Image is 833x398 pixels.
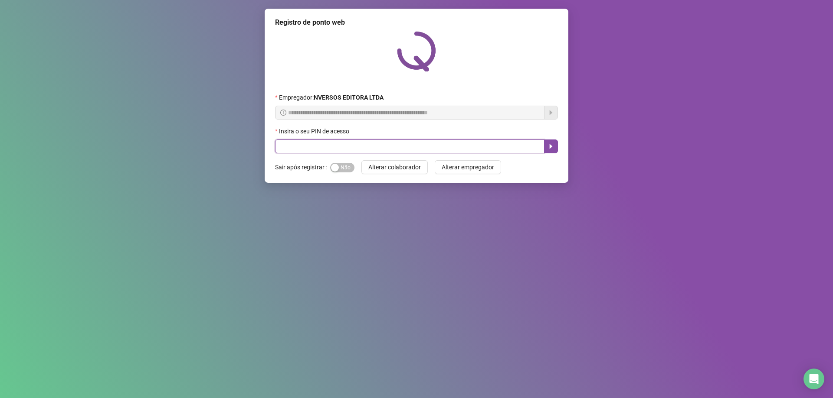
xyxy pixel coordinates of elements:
[314,94,384,101] strong: NVERSOS EDITORA LTDA
[275,17,558,28] div: Registro de ponto web
[361,160,428,174] button: Alterar colaborador
[368,162,421,172] span: Alterar colaborador
[397,31,436,71] img: QRPoint
[275,126,355,136] label: Insira o seu PIN de acesso
[279,93,384,102] span: Empregador :
[280,110,286,116] span: info-circle
[275,160,330,174] label: Sair após registrar
[442,162,494,172] span: Alterar empregador
[803,369,824,389] div: Open Intercom Messenger
[435,160,501,174] button: Alterar empregador
[548,143,554,150] span: caret-right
